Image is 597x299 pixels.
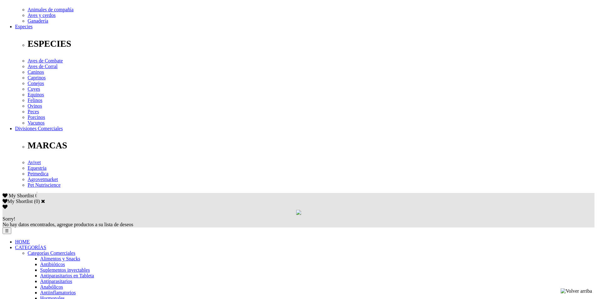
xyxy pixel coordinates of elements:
[3,216,15,222] span: Sorry!
[28,58,63,63] a: Aves de Combate
[40,273,94,278] a: Antiparasitarios en Tableta
[28,160,41,165] a: Avivet
[28,39,594,49] p: ESPECIES
[28,86,40,92] a: Cuyes
[28,81,44,86] a: Conejos
[28,120,45,125] a: Vacunos
[28,75,46,80] a: Caprinos
[40,256,80,261] a: Alimentos y Snacks
[34,199,40,204] span: ( )
[296,210,301,215] img: loading.gif
[28,98,42,103] a: Felinos
[40,267,90,273] a: Suplementos inyectables
[40,290,76,295] a: Antiinflamatorios
[3,216,594,227] div: No hay datos encontrados, agregue productos a su lista de deseos
[28,64,58,69] a: Aves de Corral
[561,288,592,294] img: Volver arriba
[28,7,74,12] a: Animales de compañía
[28,171,49,176] a: Petmedica
[15,245,46,250] a: CATEGORÍAS
[28,103,42,109] a: Ovinos
[28,18,48,24] a: Ganadería
[36,199,38,204] label: 0
[28,250,75,256] a: Categorías Comerciales
[40,262,65,267] a: Antibióticos
[41,199,45,204] a: Cerrar
[28,13,55,18] a: Aves y cerdos
[28,177,58,182] a: Agrovetmarket
[3,227,11,234] button: ☰
[40,279,72,284] a: Antiparasitarios
[28,165,46,171] a: Equestria
[28,92,44,97] a: Equinos
[15,24,33,29] a: Especies
[28,69,44,75] a: Caninos
[28,140,594,151] p: MARCAS
[28,109,39,114] a: Peces
[3,199,33,204] label: My Shortlist
[15,239,30,244] a: HOME
[40,284,63,290] a: Anabólicos
[28,115,45,120] a: Porcinos
[9,193,34,198] span: My Shortlist
[35,193,38,198] span: 0
[28,182,60,188] a: Pet Nutriscience
[15,126,63,131] a: Divisiones Comerciales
